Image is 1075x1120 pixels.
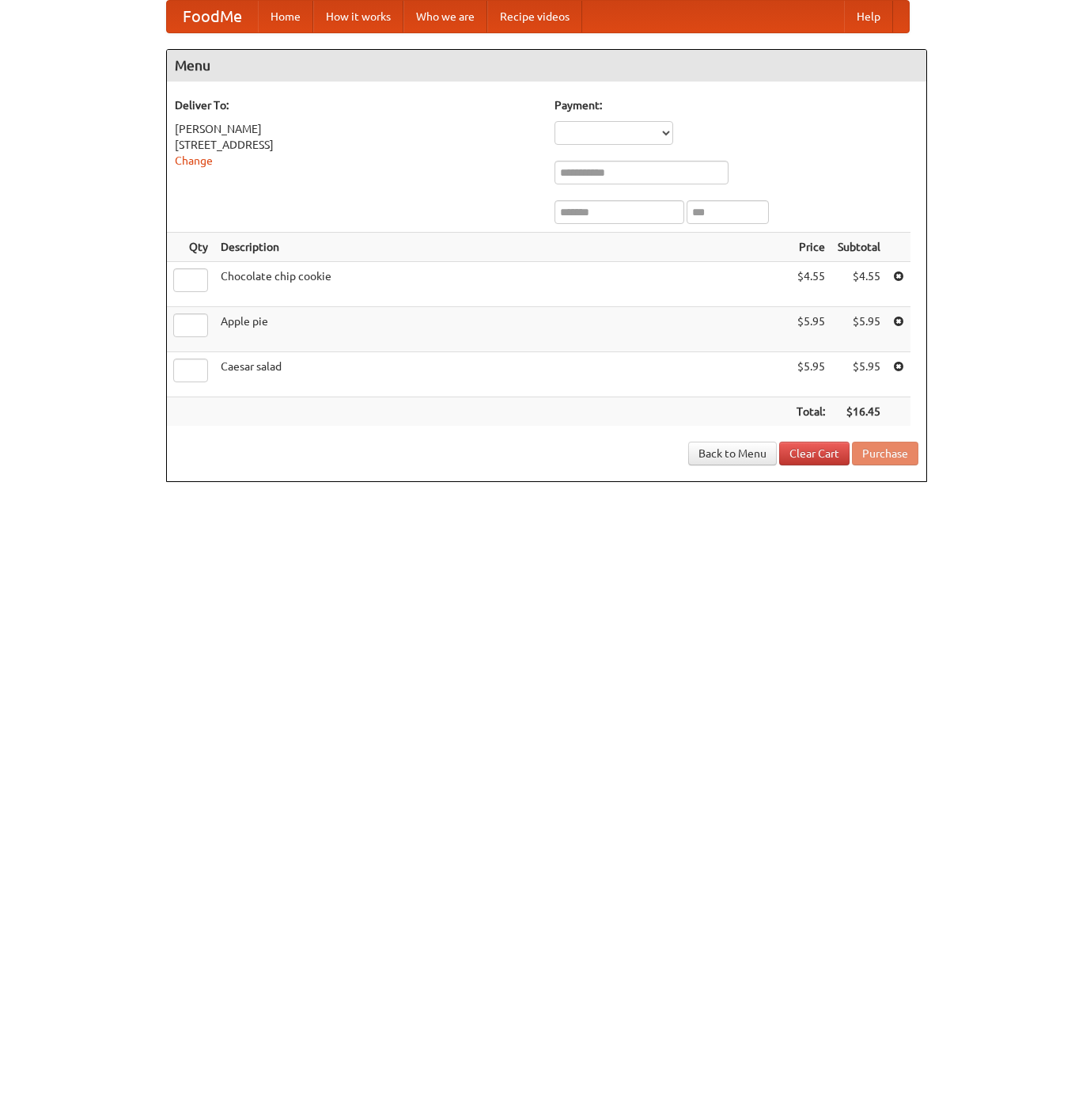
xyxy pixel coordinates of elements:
[403,1,487,32] a: Who we are
[175,121,539,137] div: [PERSON_NAME]
[214,262,790,307] td: Chocolate chip cookie
[555,97,918,113] h5: Payment:
[214,352,790,397] td: Caesar salad
[831,262,887,307] td: $4.55
[852,442,918,465] button: Purchase
[167,50,926,82] h4: Menu
[167,1,258,32] a: FoodMe
[487,1,582,32] a: Recipe videos
[779,442,850,465] a: Clear Cart
[214,307,790,352] td: Apple pie
[258,1,313,32] a: Home
[167,233,214,262] th: Qty
[175,137,539,153] div: [STREET_ADDRESS]
[790,352,831,397] td: $5.95
[175,154,213,167] a: Change
[790,307,831,352] td: $5.95
[214,233,790,262] th: Description
[831,397,887,427] th: $16.45
[790,397,831,427] th: Total:
[790,233,831,262] th: Price
[831,352,887,397] td: $5.95
[790,262,831,307] td: $4.55
[844,1,893,32] a: Help
[831,233,887,262] th: Subtotal
[831,307,887,352] td: $5.95
[313,1,403,32] a: How it works
[688,442,777,465] a: Back to Menu
[175,97,539,113] h5: Deliver To:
